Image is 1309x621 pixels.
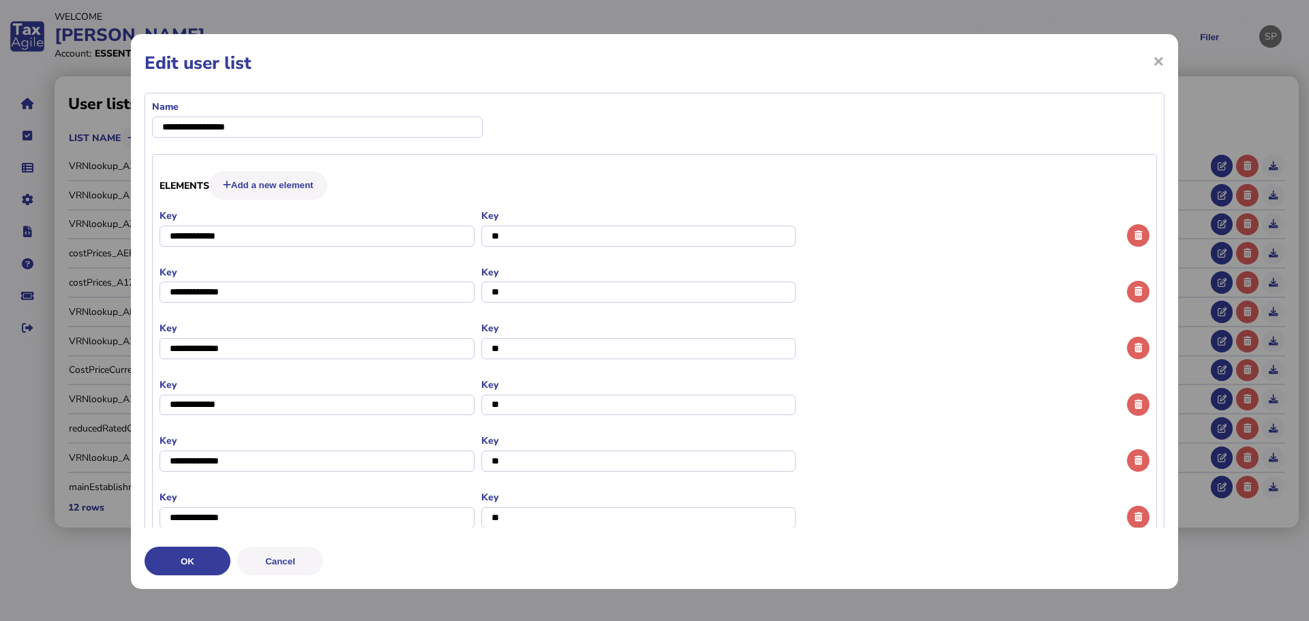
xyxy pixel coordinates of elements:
[152,100,483,113] label: Name
[1153,48,1164,74] span: ×
[145,51,1164,75] h1: Edit user list
[481,434,796,447] label: Key
[160,378,475,391] label: Key
[160,491,475,504] label: Key
[209,171,327,200] button: Add a new element
[481,322,796,335] label: Key
[481,266,796,279] label: Key
[237,547,323,575] button: Cancel
[160,322,475,335] label: Key
[160,171,1149,200] h3: Elements
[160,266,475,279] label: Key
[145,547,230,575] button: OK
[160,434,475,447] label: Key
[160,209,475,222] label: Key
[481,378,796,391] label: Key
[481,491,796,504] label: Key
[481,209,796,222] label: Key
